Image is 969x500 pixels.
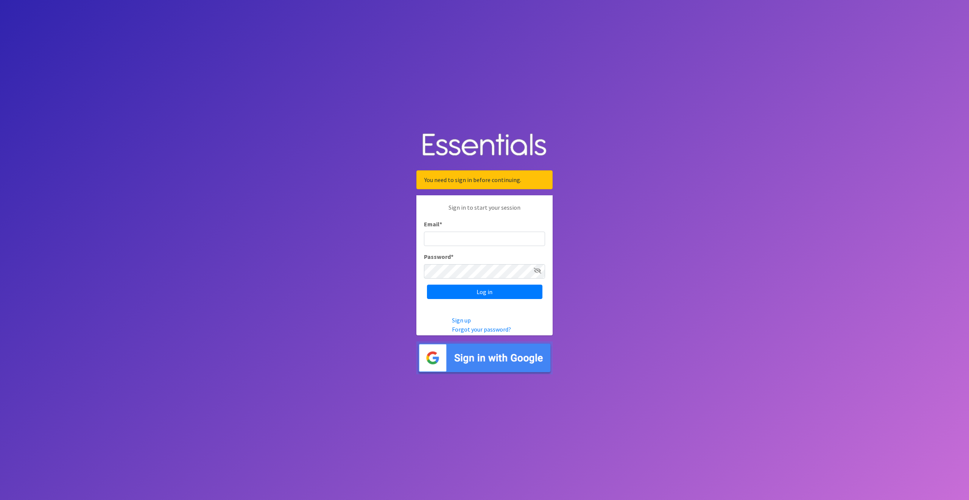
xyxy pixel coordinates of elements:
div: You need to sign in before continuing. [416,170,553,189]
p: Sign in to start your session [424,203,545,220]
input: Log in [427,285,542,299]
img: Sign in with Google [416,341,553,374]
a: Sign up [452,316,471,324]
label: Password [424,252,453,261]
label: Email [424,220,442,229]
a: Forgot your password? [452,326,511,333]
abbr: required [439,220,442,228]
abbr: required [451,253,453,260]
img: Human Essentials [416,126,553,165]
